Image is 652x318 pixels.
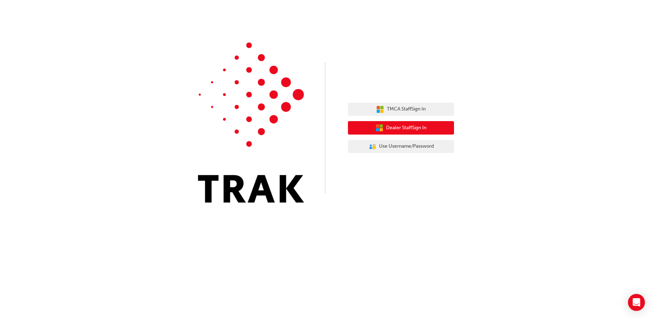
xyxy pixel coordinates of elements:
[348,103,454,116] button: TMCA StaffSign In
[628,294,645,311] div: Open Intercom Messenger
[379,142,434,151] span: Use Username/Password
[348,121,454,135] button: Dealer StaffSign In
[198,42,304,203] img: Trak
[386,124,426,132] span: Dealer Staff Sign In
[387,105,426,113] span: TMCA Staff Sign In
[348,140,454,153] button: Use Username/Password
